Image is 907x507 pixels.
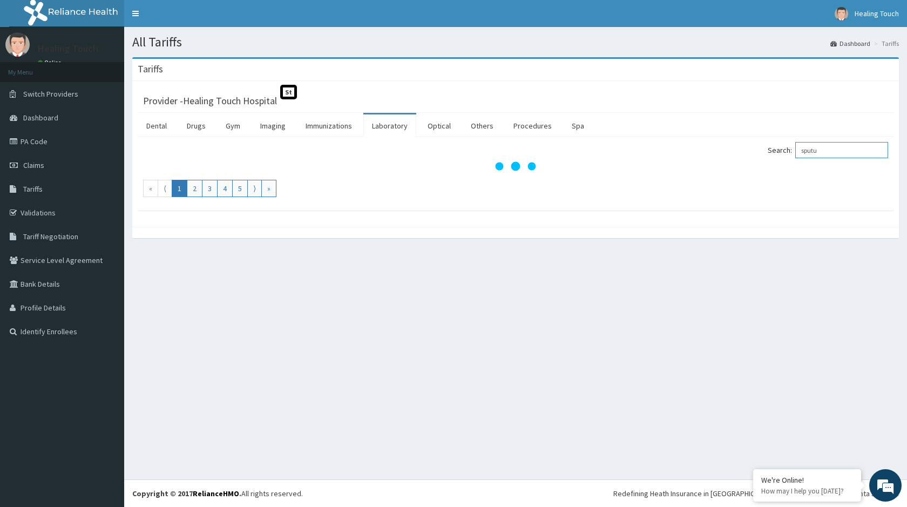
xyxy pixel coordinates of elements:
[871,39,899,48] li: Tariffs
[138,114,175,137] a: Dental
[761,475,853,485] div: We're Online!
[63,136,149,245] span: We're online!
[835,7,848,21] img: User Image
[494,145,537,188] svg: audio-loading
[505,114,560,137] a: Procedures
[177,5,203,31] div: Minimize live chat window
[138,64,163,74] h3: Tariffs
[143,180,158,197] a: Go to first page
[143,96,277,106] h3: Provider - Healing Touch Hospital
[23,184,43,194] span: Tariffs
[38,59,64,66] a: Online
[217,180,233,197] a: Go to page number 4
[280,85,297,99] span: St
[462,114,502,137] a: Others
[419,114,459,137] a: Optical
[23,113,58,123] span: Dashboard
[172,180,187,197] a: Go to page number 1
[124,479,907,507] footer: All rights reserved.
[23,160,44,170] span: Claims
[768,142,888,158] label: Search:
[187,180,202,197] a: Go to page number 2
[232,180,248,197] a: Go to page number 5
[38,44,98,53] p: Healing Touch
[563,114,593,137] a: Spa
[23,232,78,241] span: Tariff Negotiation
[795,142,888,158] input: Search:
[761,486,853,496] p: How may I help you today?
[202,180,218,197] a: Go to page number 3
[132,489,241,498] strong: Copyright © 2017 .
[363,114,416,137] a: Laboratory
[613,488,899,499] div: Redefining Heath Insurance in [GEOGRAPHIC_DATA] using Telemedicine and Data Science!
[855,9,899,18] span: Healing Touch
[217,114,249,137] a: Gym
[247,180,262,197] a: Go to next page
[20,54,44,81] img: d_794563401_company_1708531726252_794563401
[252,114,294,137] a: Imaging
[56,60,181,75] div: Chat with us now
[132,35,899,49] h1: All Tariffs
[261,180,276,197] a: Go to last page
[178,114,214,137] a: Drugs
[830,39,870,48] a: Dashboard
[23,89,78,99] span: Switch Providers
[5,295,206,333] textarea: Type your message and hit 'Enter'
[193,489,239,498] a: RelianceHMO
[297,114,361,137] a: Immunizations
[5,32,30,57] img: User Image
[158,180,172,197] a: Go to previous page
